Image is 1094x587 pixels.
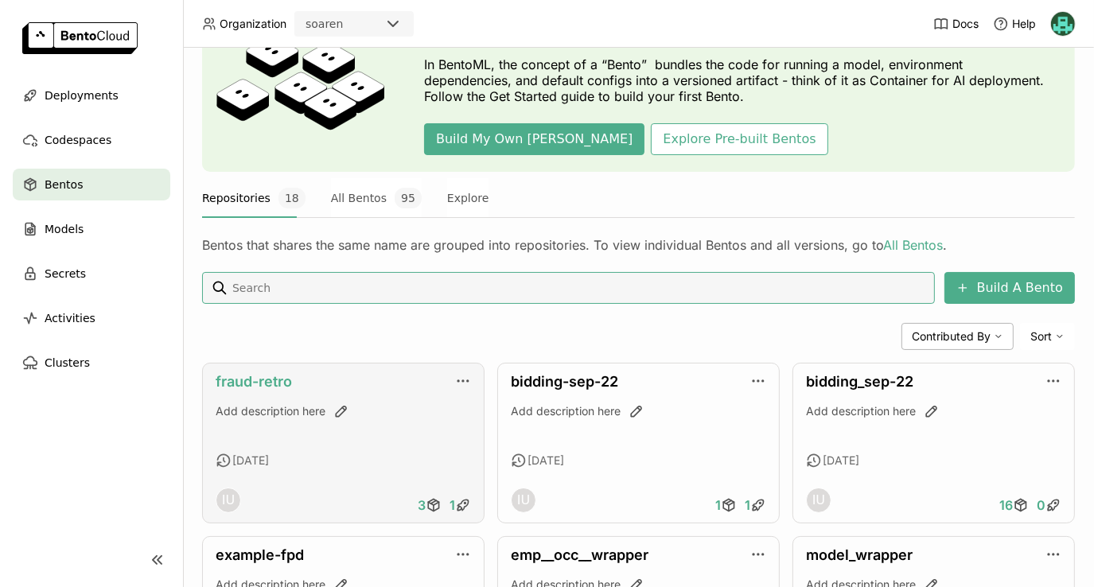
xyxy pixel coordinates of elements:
div: Bentos that shares the same name are grouped into repositories. To view individual Bentos and all... [202,237,1075,253]
div: Add description here [216,403,471,419]
span: Organization [220,17,286,31]
input: Selected soaren. [345,17,346,33]
a: 3 [414,489,446,521]
a: 1 [446,489,475,521]
button: Build A Bento [944,272,1075,304]
a: 1 [711,489,741,521]
span: Clusters [45,353,90,372]
span: 16 [999,497,1013,513]
span: [DATE] [823,453,859,468]
div: IU [216,488,240,512]
a: Secrets [13,258,170,290]
a: Models [13,213,170,245]
div: soaren [306,16,343,32]
span: Contributed By [912,329,991,344]
span: Models [45,220,84,239]
a: Docs [933,16,979,32]
button: Build My Own [PERSON_NAME] [424,123,644,155]
span: 18 [278,188,306,208]
div: Help [993,16,1036,32]
div: Sort [1020,323,1075,350]
button: Explore Pre-built Bentos [651,123,827,155]
div: Internal User [216,488,241,513]
a: 1 [741,489,770,521]
a: All Bentos [883,237,943,253]
span: Help [1012,17,1036,31]
a: Activities [13,302,170,334]
span: 1 [745,497,750,513]
div: IU [512,488,535,512]
span: 95 [395,188,422,208]
span: Bentos [45,175,83,194]
a: Codespaces [13,124,170,156]
span: 3 [418,497,426,513]
a: model_wrapper [806,546,913,563]
span: [DATE] [528,453,564,468]
input: Search [231,275,929,301]
p: In BentoML, the concept of a “Bento” bundles the code for running a model, environment dependenci... [424,56,1053,104]
a: 0 [1033,489,1065,521]
span: Secrets [45,264,86,283]
div: Internal User [511,488,536,513]
div: Add description here [511,403,766,419]
img: cover onboarding [215,34,386,139]
button: Explore [447,178,489,218]
a: example-fpd [216,546,304,563]
a: bidding_sep-22 [806,373,913,390]
a: bidding-sep-22 [511,373,618,390]
span: Codespaces [45,130,111,150]
a: Deployments [13,80,170,111]
div: IU [807,488,831,512]
a: emp__occ__wrapper [511,546,648,563]
span: Activities [45,309,95,328]
div: Internal User [806,488,831,513]
div: Contributed By [901,323,1014,350]
a: 16 [995,489,1033,521]
div: Add description here [806,403,1061,419]
button: Repositories [202,178,306,218]
span: 0 [1037,497,1045,513]
img: Nhan Le [1051,12,1075,36]
a: Clusters [13,347,170,379]
span: Sort [1030,329,1052,344]
a: Bentos [13,169,170,200]
button: All Bentos [331,178,422,218]
a: fraud-retro [216,373,292,390]
span: 1 [715,497,721,513]
span: Docs [952,17,979,31]
span: 1 [450,497,455,513]
img: logo [22,22,138,54]
span: Deployments [45,86,119,105]
span: [DATE] [232,453,269,468]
